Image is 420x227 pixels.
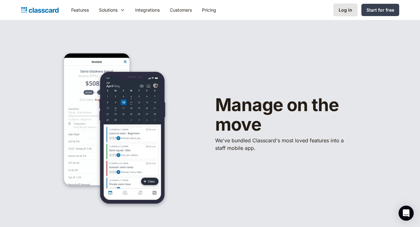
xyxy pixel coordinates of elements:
[366,7,394,13] div: Start for free
[21,6,59,14] a: home
[215,95,379,134] h1: Manage on the move
[94,3,130,17] div: Solutions
[99,7,118,13] div: Solutions
[197,3,221,17] a: Pricing
[361,4,399,16] a: Start for free
[165,3,197,17] a: Customers
[66,3,94,17] a: Features
[399,206,414,221] div: Open Intercom Messenger
[339,7,352,13] div: Log in
[333,3,358,16] a: Log in
[130,3,165,17] a: Integrations
[215,137,348,152] p: We've bundled ​Classcard's most loved features into a staff mobile app.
